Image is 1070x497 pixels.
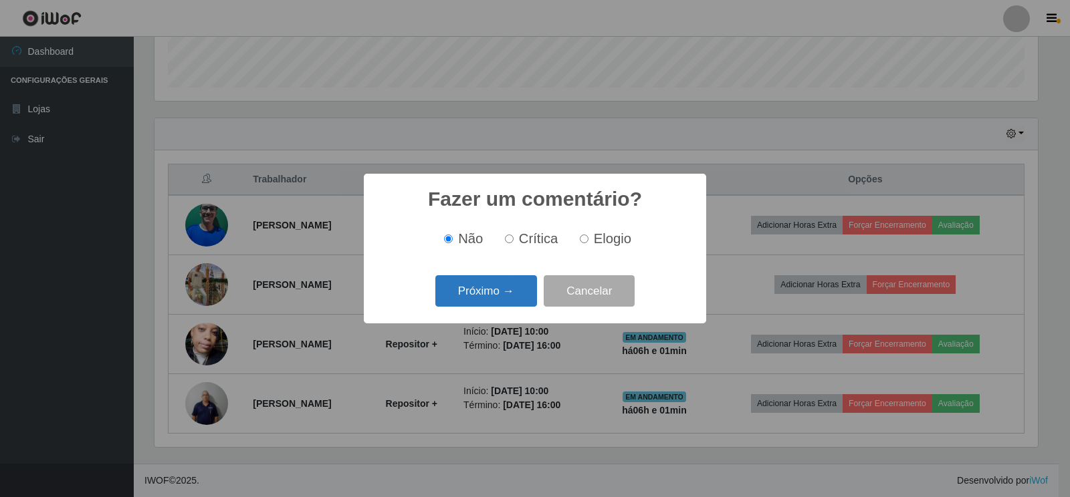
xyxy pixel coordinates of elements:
[544,275,635,307] button: Cancelar
[594,231,631,246] span: Elogio
[505,234,514,243] input: Crítica
[519,231,558,246] span: Crítica
[444,234,453,243] input: Não
[580,234,588,243] input: Elogio
[458,231,483,246] span: Não
[435,275,537,307] button: Próximo →
[428,187,642,211] h2: Fazer um comentário?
